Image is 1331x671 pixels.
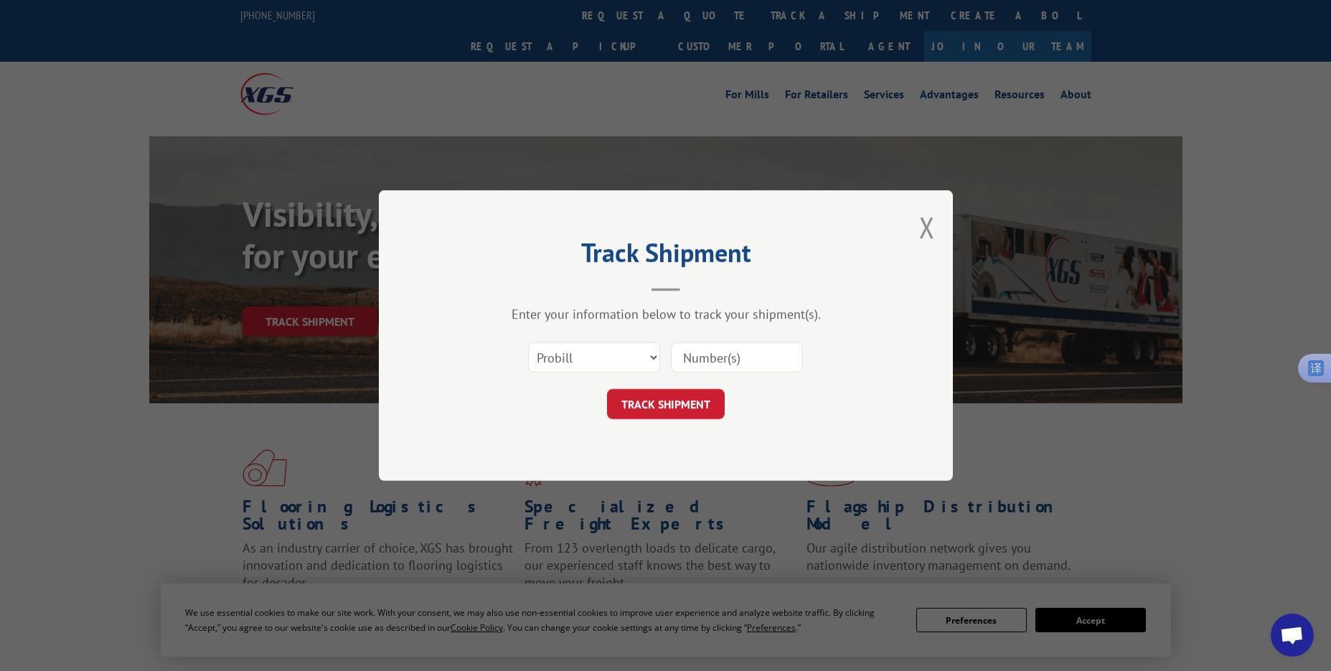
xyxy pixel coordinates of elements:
button: TRACK SHIPMENT [607,389,725,419]
h2: Track Shipment [451,243,881,270]
input: Number(s) [671,342,803,372]
a: Open chat [1271,614,1314,657]
div: Enter your information below to track your shipment(s). [451,306,881,322]
button: Close modal [919,208,935,246]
